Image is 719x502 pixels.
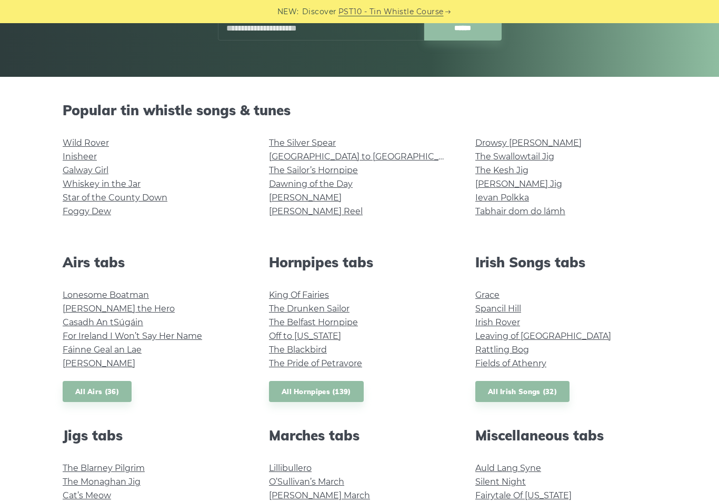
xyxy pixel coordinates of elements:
[269,331,341,341] a: Off to [US_STATE]
[269,152,463,162] a: [GEOGRAPHIC_DATA] to [GEOGRAPHIC_DATA]
[63,477,141,487] a: The Monaghan Jig
[269,290,329,300] a: King Of Fairies
[63,463,145,473] a: The Blarney Pilgrim
[475,345,529,355] a: Rattling Bog
[475,138,582,148] a: Drowsy [PERSON_NAME]
[63,290,149,300] a: Lonesome Boatman
[269,358,362,368] a: The Pride of Petravore
[63,490,111,500] a: Cat’s Meow
[63,358,135,368] a: [PERSON_NAME]
[269,206,363,216] a: [PERSON_NAME] Reel
[475,193,529,203] a: Ievan Polkka
[63,165,108,175] a: Galway Girl
[63,193,167,203] a: Star of the County Down
[475,331,611,341] a: Leaving of [GEOGRAPHIC_DATA]
[269,477,344,487] a: O’Sullivan’s March
[269,490,370,500] a: [PERSON_NAME] March
[475,381,570,403] a: All Irish Songs (32)
[475,317,520,327] a: Irish Rover
[475,477,526,487] a: Silent Night
[338,6,444,18] a: PST10 - Tin Whistle Course
[475,463,541,473] a: Auld Lang Syne
[475,179,562,189] a: [PERSON_NAME] Jig
[269,463,312,473] a: Lillibullero
[302,6,337,18] span: Discover
[269,165,358,175] a: The Sailor’s Hornpipe
[63,179,141,189] a: Whiskey in the Jar
[475,254,656,270] h2: Irish Songs tabs
[269,381,364,403] a: All Hornpipes (139)
[277,6,299,18] span: NEW:
[63,345,142,355] a: Fáinne Geal an Lae
[475,290,500,300] a: Grace
[269,345,327,355] a: The Blackbird
[475,358,546,368] a: Fields of Athenry
[63,206,111,216] a: Foggy Dew
[475,304,521,314] a: Spancil Hill
[63,381,132,403] a: All Airs (36)
[269,317,358,327] a: The Belfast Hornpipe
[475,427,656,444] h2: Miscellaneous tabs
[63,102,656,118] h2: Popular tin whistle songs & tunes
[269,179,353,189] a: Dawning of the Day
[63,427,244,444] h2: Jigs tabs
[63,331,202,341] a: For Ireland I Won’t Say Her Name
[475,165,528,175] a: The Kesh Jig
[63,254,244,270] h2: Airs tabs
[475,490,572,500] a: Fairytale Of [US_STATE]
[269,138,336,148] a: The Silver Spear
[269,304,349,314] a: The Drunken Sailor
[475,206,565,216] a: Tabhair dom do lámh
[63,304,175,314] a: [PERSON_NAME] the Hero
[475,152,554,162] a: The Swallowtail Jig
[63,152,97,162] a: Inisheer
[269,254,450,270] h2: Hornpipes tabs
[63,317,143,327] a: Casadh An tSúgáin
[269,193,342,203] a: [PERSON_NAME]
[269,427,450,444] h2: Marches tabs
[63,138,109,148] a: Wild Rover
